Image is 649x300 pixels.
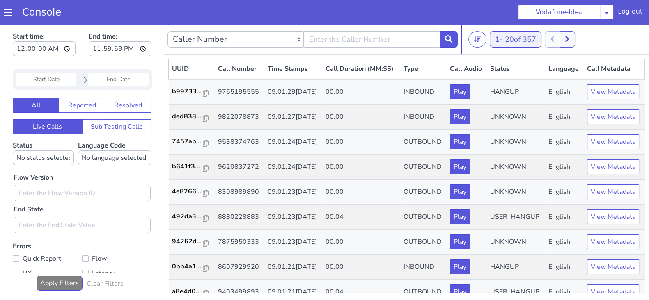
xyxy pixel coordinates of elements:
td: 00:00 [322,105,400,130]
button: View Metadata [587,110,639,125]
th: Call Duration (MM:SS) [322,34,400,55]
button: Apply Filters [37,251,83,266]
th: UUID [169,34,215,55]
th: Status [487,34,545,55]
td: INBOUND [400,80,447,105]
td: 00:00 [322,230,400,255]
button: Play [450,135,470,150]
a: 4e8266... [172,162,211,172]
select: Status [13,126,74,141]
button: Play [450,260,470,275]
button: View Metadata [587,160,639,175]
a: 94262d... [172,212,211,222]
label: End State [14,180,44,190]
td: English [545,155,584,180]
td: HANGUP [487,230,545,255]
th: Call Audio [447,34,487,55]
td: UNKNOWN [487,80,545,105]
label: Start time: [13,5,76,34]
td: 9765195555 [215,55,264,80]
td: INBOUND [400,230,447,255]
td: 09:01:21[DATE] [264,255,323,280]
a: Console [12,7,71,18]
button: Play [450,210,470,225]
label: Flow [82,228,151,240]
a: b641f3... [172,137,211,147]
td: 9403499893 [215,255,264,280]
input: Enter the End State Value [14,192,151,209]
button: View Metadata [587,85,639,100]
label: Status [13,116,74,141]
button: View Metadata [587,210,639,225]
p: 7457ab... [172,112,203,122]
button: Live Calls [13,95,83,109]
td: 8880228883 [215,180,264,205]
p: a8e4d0... [172,262,203,272]
label: Language Code [78,116,151,141]
td: USER_HANGUP [487,255,545,280]
td: 00:00 [322,55,400,80]
td: 00:04 [322,180,400,205]
button: Reported [59,73,105,88]
label: Latency [82,243,151,255]
td: 8308989890 [215,155,264,180]
td: INBOUND [400,55,447,80]
td: 8607929920 [215,230,264,255]
button: Vodafone-Idea [518,5,600,20]
td: 09:01:23[DATE] [264,180,323,205]
a: 492da3... [172,187,211,197]
input: End time: [89,17,151,32]
a: 7457ab... [172,112,211,122]
button: View Metadata [587,60,639,75]
td: 09:01:29[DATE] [264,55,323,80]
a: a8e4d0... [172,262,211,272]
button: View Metadata [587,235,639,250]
td: 9620837272 [215,130,264,155]
input: Enter the Caller Number [304,7,440,23]
label: Quick Report [13,228,82,240]
th: Call Metadata [584,34,645,55]
a: ded838... [172,87,211,97]
td: 09:01:24[DATE] [264,105,323,130]
td: 9538374763 [215,105,264,130]
td: English [545,230,584,255]
p: 4e8266... [172,162,203,172]
td: OUTBOUND [400,180,447,205]
div: Log out [618,7,642,20]
td: OUTBOUND [400,255,447,280]
td: 09:01:24[DATE] [264,130,323,155]
button: View Metadata [587,185,639,200]
td: English [545,80,584,105]
td: English [545,55,584,80]
label: End time: [89,5,151,34]
a: b99733... [172,62,211,72]
h6: Clear Filters [87,255,124,263]
td: USER_HANGUP [487,180,545,205]
td: 00:00 [322,80,400,105]
button: Sub Testing Calls [82,95,152,109]
p: b641f3... [172,137,203,147]
td: 09:01:23[DATE] [264,155,323,180]
th: Call Number [215,34,264,55]
td: 09:01:21[DATE] [264,230,323,255]
td: English [545,130,584,155]
button: Play [450,160,470,175]
label: UX [13,243,82,255]
th: Type [400,34,447,55]
td: English [545,180,584,205]
td: OUTBOUND [400,105,447,130]
td: OUTBOUND [400,130,447,155]
td: UNKNOWN [487,205,545,230]
th: Time Stamps [264,34,323,55]
td: OUTBOUND [400,155,447,180]
button: View Metadata [587,135,639,150]
button: All [13,73,59,88]
button: Play [450,110,470,125]
button: Play [450,235,470,250]
td: 9822078873 [215,80,264,105]
button: Play [450,60,470,75]
td: 00:04 [322,255,400,280]
button: View Metadata [587,260,639,275]
p: 94262d... [172,212,203,222]
input: End Date [88,48,149,62]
